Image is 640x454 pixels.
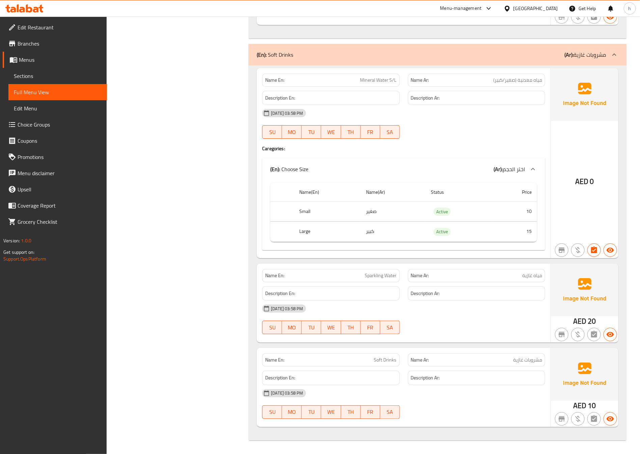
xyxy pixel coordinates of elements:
h4: Caregories: [262,145,545,152]
span: Grocery Checklist [18,218,102,226]
span: [DATE] 03:58 PM [268,110,306,116]
span: AED [575,175,588,188]
span: WE [324,323,338,332]
th: Small [294,202,361,221]
strong: Description Ar: [411,374,440,382]
span: SA [383,407,397,417]
img: Ae5nvW7+0k+MAAAAAElFTkSuQmCC [551,264,618,316]
div: [GEOGRAPHIC_DATA] [513,5,558,12]
a: Branches [3,35,107,52]
a: Sections [8,68,107,84]
a: Menu disclaimer [3,165,107,181]
b: (Ar): [494,164,503,174]
span: [DATE] 03:58 PM [268,390,306,396]
b: (En): [270,164,280,174]
span: FR [363,127,378,137]
span: Active [434,228,451,236]
span: SU [265,407,279,417]
a: Choice Groups [3,116,107,133]
span: Active [434,208,451,216]
button: MO [282,405,302,419]
button: Has choices [587,243,601,257]
span: TU [304,323,318,332]
span: Coupons [18,137,102,145]
button: FR [361,125,380,139]
span: Sparkling Water [365,272,397,279]
span: مشروبات غازية [513,356,542,364]
button: SA [380,405,400,419]
a: Support.OpsPlatform [3,255,46,263]
td: 15 [492,222,537,242]
td: صغير [361,202,425,221]
span: MO [285,127,299,137]
span: Get support on: [3,248,34,257]
button: Available [604,412,617,426]
span: h [629,5,631,12]
button: TU [302,405,321,419]
span: مياه معدنية (صغير/كبير) [493,77,542,84]
a: Edit Menu [8,100,107,116]
button: FR [361,321,380,334]
span: TU [304,407,318,417]
p: مشروبات غازية [564,51,606,59]
img: Ae5nvW7+0k+MAAAAAElFTkSuQmCC [551,68,618,121]
span: 10 [588,399,596,412]
button: TU [302,125,321,139]
span: AED [573,399,586,412]
span: Edit Restaurant [18,23,102,31]
button: TH [341,321,361,334]
span: AED [573,315,586,328]
a: Full Menu View [8,84,107,100]
span: TU [304,127,318,137]
button: FR [361,405,380,419]
button: WE [321,125,341,139]
a: Grocery Checklist [3,214,107,230]
button: Purchased item [571,243,585,257]
button: SU [262,405,282,419]
button: Purchased item [571,412,585,426]
strong: Name Ar: [411,77,429,84]
button: Not branch specific item [555,412,568,426]
span: SU [265,127,279,137]
span: Sections [14,72,102,80]
button: WE [321,321,341,334]
button: WE [321,405,341,419]
button: Not branch specific item [555,328,568,341]
button: SA [380,321,400,334]
a: Upsell [3,181,107,197]
span: 20 [588,315,596,328]
button: MO [282,321,302,334]
strong: Description Ar: [411,289,440,298]
a: Promotions [3,149,107,165]
td: 10 [492,202,537,221]
span: TH [344,323,358,332]
span: Mineral Water S/L [360,77,397,84]
span: SA [383,323,397,332]
span: اختر الحجم [503,164,525,174]
strong: Description En: [265,94,295,102]
a: Edit Restaurant [3,19,107,35]
span: Edit Menu [14,104,102,112]
span: 1.0.0 [21,236,31,245]
button: SU [262,321,282,334]
span: Upsell [18,185,102,193]
span: TH [344,127,358,137]
span: Choice Groups [18,121,102,129]
div: Menu-management [440,4,482,12]
span: Version: [3,236,20,245]
p: Choose Size [270,165,308,173]
img: Ae5nvW7+0k+MAAAAAElFTkSuQmCC [551,348,618,401]
strong: Name En: [265,356,284,364]
span: MO [285,323,299,332]
span: Coverage Report [18,202,102,210]
button: SA [380,125,400,139]
span: TH [344,407,358,417]
td: كبير [361,222,425,242]
a: Menus [3,52,107,68]
button: Available [604,328,617,341]
th: Name(Ar) [361,183,425,202]
span: SU [265,323,279,332]
span: Soft Drinks [374,356,397,364]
